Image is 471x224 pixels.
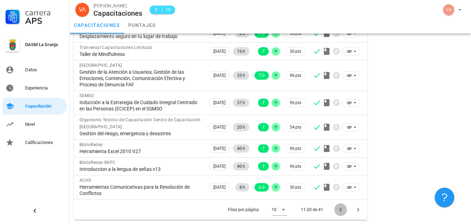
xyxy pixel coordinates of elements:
[290,99,301,106] span: 96 pts
[237,47,245,56] span: 16 h
[290,30,301,37] span: 30 pts
[79,184,202,196] div: Herramientas Comunicativas para la Resolución de Conflictos
[213,162,226,170] span: [DATE]
[25,8,64,17] div: Carrera
[290,124,301,131] span: 54 pts
[262,99,265,107] span: 7
[93,2,143,9] div: [PERSON_NAME]
[213,48,226,55] span: [DATE]
[154,6,159,13] span: E
[79,160,115,165] span: BiblioRedes-SNPC
[79,142,102,147] span: BiblioRedes
[240,29,245,38] span: 2 h
[290,72,301,79] span: 96 pts
[79,51,202,57] div: Taller de Mindfulness
[25,67,64,73] div: Datos
[259,183,265,192] span: 6.0
[352,203,364,216] button: Página siguiente
[259,29,265,38] span: 7.0
[79,178,91,183] span: ACHS
[262,162,265,171] span: 7
[272,207,276,213] div: 10
[25,42,64,48] div: DASM La Granja
[3,98,67,115] a: Capacitación
[79,99,202,112] div: Inducción a la Estrategia de Cuidado Integral Centrado en las Personas (ECICEP) en el SSMSO
[3,80,67,96] a: Experiencia
[25,103,64,109] div: Capacitación
[213,72,226,79] span: [DATE]
[79,45,152,50] span: Tranversal Capacitaciones Limitada
[79,166,202,172] div: Introduccion a la lengua de señas v13
[262,47,265,56] span: 7
[290,48,301,55] span: 30 pts
[237,123,245,131] span: 20 h
[25,85,64,91] div: Experiencia
[79,93,94,98] span: SSMSO
[70,17,124,34] a: capacitaciones
[290,145,301,152] span: 96 pts
[165,6,171,13] span: 10
[240,183,245,192] span: 8 h
[79,33,202,39] div: Desplazamiento seguro en tu lugar de trabajo
[213,99,226,107] span: [DATE]
[262,123,265,131] span: 7
[237,99,245,107] span: 37 h
[3,134,67,151] a: Calificaciones
[213,30,226,37] span: [DATE]
[25,17,64,25] div: APS
[79,117,200,129] span: Organismo Tecnico de Capacitación Centro de Capacitación [GEOGRAPHIC_DATA]
[3,62,67,78] a: Datos
[301,207,323,213] div: 11-20 de 41
[228,200,288,220] div: Filas por página:
[443,4,454,15] div: avatar
[79,148,202,154] div: Herramienta Excel 2010 V27
[262,144,265,153] span: 7
[79,3,86,17] span: VA
[75,3,89,17] div: avatar
[25,122,64,127] div: Nivel
[93,9,143,17] div: Capacitaciones
[290,163,301,170] span: 96 pts
[25,140,64,145] div: Calificaciones
[213,123,226,131] span: [DATE]
[3,116,67,133] a: Nivel
[79,130,202,137] div: Gestión del riesgo, emergencia y desastres
[213,145,226,152] span: [DATE]
[272,204,288,215] div: 10Filas por página:
[213,183,226,191] span: [DATE]
[237,162,245,171] span: 40 h
[259,71,265,80] span: 7.0
[237,71,245,80] span: 33 h
[290,184,301,191] span: 30 pts
[334,203,347,216] button: Página anterior
[124,17,160,34] a: puntajes
[79,69,202,88] div: Gestión de la Atención a Usuarios, Gestión de las Emociones, Contención, Comunicación Efectiva y ...
[79,63,122,68] span: [GEOGRAPHIC_DATA]
[237,144,245,153] span: 40 h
